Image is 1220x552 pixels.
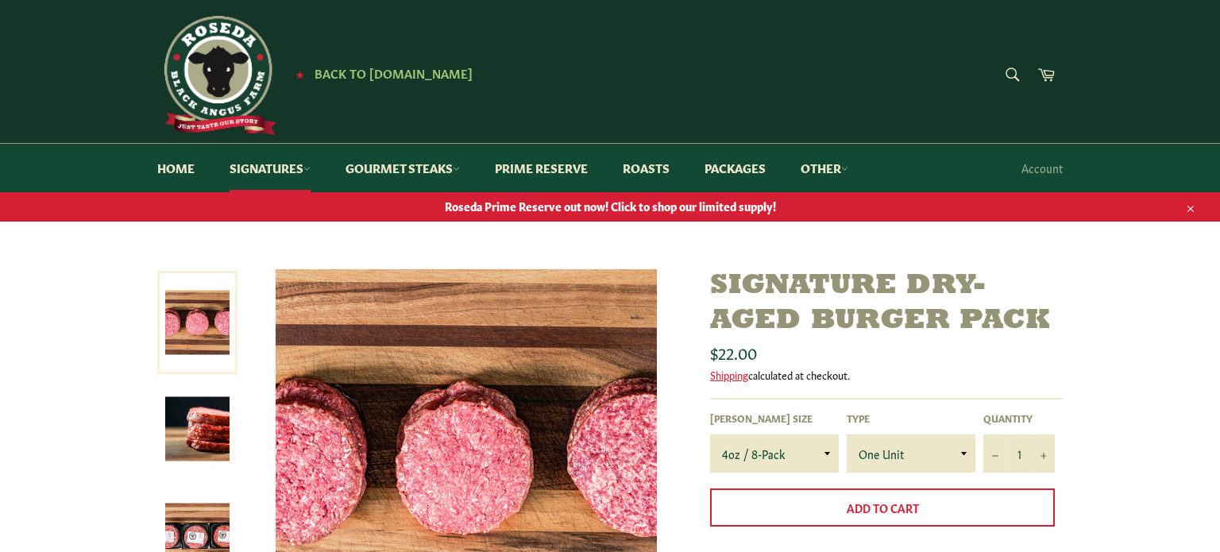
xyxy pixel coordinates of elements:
[710,367,748,382] a: Shipping
[330,144,476,192] a: Gourmet Steaks
[295,68,304,80] span: ★
[710,368,1063,382] div: calculated at checkout.
[165,397,230,461] img: Signature Dry-Aged Burger Pack
[689,144,782,192] a: Packages
[157,16,276,135] img: Roseda Beef
[847,500,919,515] span: Add to Cart
[141,144,210,192] a: Home
[315,64,473,81] span: Back to [DOMAIN_NAME]
[288,68,473,80] a: ★ Back to [DOMAIN_NAME]
[983,434,1007,473] button: Reduce item quantity by one
[1013,145,1071,191] a: Account
[710,269,1063,338] h1: Signature Dry-Aged Burger Pack
[983,411,1055,425] label: Quantity
[214,144,326,192] a: Signatures
[607,144,685,192] a: Roasts
[1031,434,1055,473] button: Increase item quantity by one
[785,144,864,192] a: Other
[710,341,757,363] span: $22.00
[479,144,604,192] a: Prime Reserve
[710,411,839,425] label: [PERSON_NAME] Size
[710,488,1055,527] button: Add to Cart
[847,411,975,425] label: Type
